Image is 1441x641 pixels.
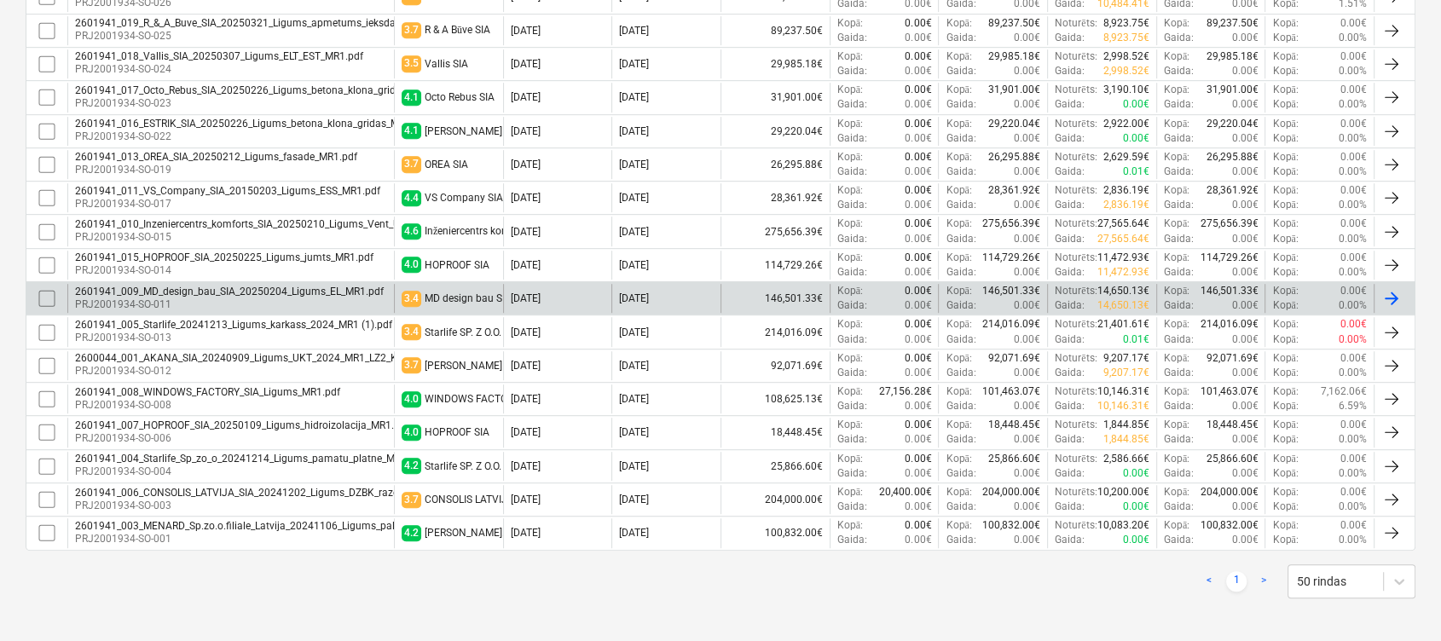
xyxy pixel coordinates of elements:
p: Gaida : [1164,265,1194,280]
p: Kopā : [946,49,971,64]
p: Noturēts : [1055,49,1097,64]
p: 0.00% [1339,332,1367,347]
p: 0.00€ [1123,131,1149,146]
p: Kopā : [1272,351,1298,366]
div: 275,656.39€ [720,217,830,245]
p: Kopā : [837,217,863,231]
p: 0.00€ [1014,97,1040,112]
div: [DATE] [619,226,649,238]
p: 8,923.75€ [1103,31,1149,45]
p: 31,901.00€ [1206,83,1258,97]
div: [DATE] [511,192,541,204]
p: Kopā : [837,317,863,332]
p: 114,729.26€ [982,251,1040,265]
p: Kopā : [1164,16,1189,31]
p: 0.00€ [1014,232,1040,246]
p: 0.00% [1339,198,1367,212]
span: 3.7 [402,22,421,38]
p: Gaida : [946,31,975,45]
div: MD design bau SIA [425,292,512,304]
p: 0.00€ [1123,97,1149,112]
p: 0.01€ [1123,332,1149,347]
div: [DATE] [619,192,649,204]
p: 0.00% [1339,232,1367,246]
p: 21,401.61€ [1097,317,1149,332]
p: PRJ2001934-SO-015 [75,230,472,245]
p: 0.00€ [905,49,931,64]
p: 29,985.18€ [1206,49,1258,64]
p: 26,295.88€ [1206,150,1258,165]
p: PRJ2001934-SO-019 [75,163,357,177]
a: Page 1 is your current page [1226,571,1247,592]
p: Noturēts : [1055,217,1097,231]
p: 0.00€ [1340,150,1367,165]
p: Gaida : [837,265,867,280]
span: 3.4 [402,291,421,307]
p: 0.00% [1339,265,1367,280]
p: Kopā : [1272,198,1298,212]
p: Kopā : [1272,317,1298,332]
p: 0.00% [1339,165,1367,179]
p: Gaida : [1055,31,1085,45]
p: Kopā : [1164,150,1189,165]
p: Kopā : [1272,217,1298,231]
p: Noturēts : [1055,150,1097,165]
p: Kopā : [1272,97,1298,112]
p: Kopā : [946,251,971,265]
p: 0.00€ [1340,183,1367,198]
p: 0.00€ [1231,64,1258,78]
p: 2,998.52€ [1103,64,1149,78]
p: Gaida : [837,31,867,45]
p: 0.00€ [1340,49,1367,64]
p: Noturēts : [1055,351,1097,366]
p: Kopā : [946,317,971,332]
p: 0.00€ [905,165,931,179]
p: 0.00€ [1340,351,1367,366]
p: Kopā : [1272,49,1298,64]
div: 26,295.88€ [720,150,830,179]
p: Gaida : [946,131,975,146]
p: Gaida : [837,165,867,179]
p: 0.00€ [1231,131,1258,146]
p: Kopā : [1164,317,1189,332]
div: [DATE] [511,292,541,304]
p: 0.00€ [905,117,931,131]
p: 29,220.04€ [988,117,1040,131]
p: 0.00€ [1340,83,1367,97]
p: 0.00€ [1014,64,1040,78]
p: 11,472.93€ [1097,251,1149,265]
p: 92,071.69€ [988,351,1040,366]
p: Gaida : [1164,131,1194,146]
p: 0.00€ [1014,298,1040,313]
div: 28,361.92€ [720,183,830,212]
p: 0.00€ [1340,317,1367,332]
div: R & A Būve SIA [425,24,490,37]
p: 0.00€ [905,284,931,298]
div: 2601941_017_Octo_Rebus_SIA_20250226_Ligums_betona_klona_gridas_MR1.pdf [75,84,449,96]
p: 92,071.69€ [1206,351,1258,366]
p: Gaida : [1164,332,1194,347]
p: Kopā : [1272,298,1298,313]
p: 0.00€ [1014,31,1040,45]
div: Inženiercentrs komforts SIA [425,225,550,238]
div: 25,866.60€ [720,452,830,481]
p: Gaida : [837,232,867,246]
p: Kopā : [1164,251,1189,265]
p: 0.00€ [905,232,931,246]
span: 4.6 [402,223,421,240]
p: Kopā : [1164,217,1189,231]
p: Kopā : [946,16,971,31]
p: 146,501.33€ [982,284,1040,298]
p: Gaida : [946,97,975,112]
p: Gaida : [837,131,867,146]
p: 0.00€ [1014,332,1040,347]
p: 27,565.64€ [1097,232,1149,246]
p: 14,650.13€ [1097,298,1149,313]
p: 0.00€ [905,298,931,313]
div: [DATE] [511,226,541,238]
p: Noturēts : [1055,251,1097,265]
p: PRJ2001934-SO-011 [75,297,384,312]
div: HOPROOF SIA [425,259,489,271]
p: 0.00€ [905,198,931,212]
p: 0.00€ [905,265,931,280]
